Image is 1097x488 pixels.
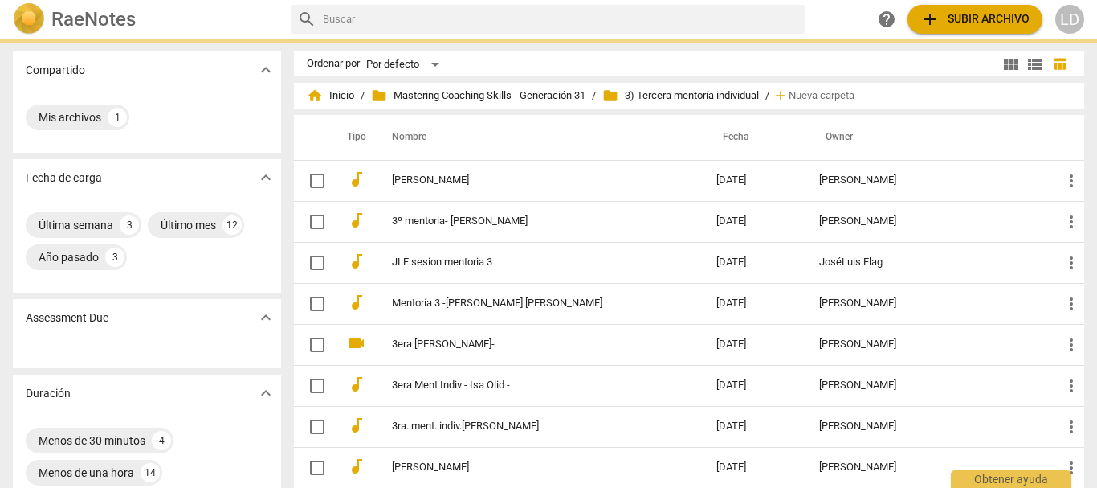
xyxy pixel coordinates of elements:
[141,463,160,482] div: 14
[773,88,789,104] span: add
[152,431,171,450] div: 4
[254,58,278,82] button: Mostrar más
[13,3,278,35] a: LogoRaeNotes
[347,211,366,230] span: audiotrack
[1062,171,1081,191] span: more_vert
[373,115,703,160] th: Nombre
[120,215,139,235] div: 3
[323,6,799,32] input: Buscar
[703,115,806,160] th: Fecha
[254,306,278,330] button: Mostrar más
[307,88,354,104] span: Inicio
[26,385,71,402] p: Duración
[39,433,145,449] div: Menos de 30 minutos
[1026,55,1045,74] span: view_list
[26,62,85,79] p: Compartido
[872,5,901,34] a: Obtener ayuda
[819,461,1036,474] div: [PERSON_NAME]
[789,90,854,102] span: Nueva carpeta
[105,248,124,267] div: 3
[1001,55,1021,74] span: view_module
[347,375,366,394] span: audiotrack
[1062,376,1081,396] span: more_vert
[254,166,278,190] button: Mostrar más
[819,174,1036,187] div: [PERSON_NAME]
[592,90,596,102] span: /
[161,217,216,233] div: Último mes
[999,52,1023,76] button: Cuadrícula
[1023,52,1047,76] button: Lista
[819,338,1036,351] div: [PERSON_NAME]
[819,379,1036,392] div: [PERSON_NAME]
[819,215,1036,228] div: [PERSON_NAME]
[371,88,387,104] span: folder
[703,242,806,283] td: [DATE]
[1062,253,1081,273] span: more_vert
[347,252,366,271] span: audiotrack
[108,108,127,127] div: 1
[13,3,45,35] img: Logo
[256,383,275,403] span: expand_more
[392,379,659,392] a: 3era Ment Indiv - Isa Olid -
[1052,56,1067,72] span: table_chart
[392,461,659,474] a: [PERSON_NAME]
[307,58,360,70] div: Ordenar por
[703,201,806,242] td: [DATE]
[819,420,1036,433] div: [PERSON_NAME]
[39,249,99,265] div: Año pasado
[51,8,136,31] h2: RaeNotes
[392,297,659,310] a: Mentoría 3 -[PERSON_NAME]:[PERSON_NAME]
[951,470,1071,488] div: Obtener ayuda
[256,168,275,187] span: expand_more
[222,215,242,235] div: 12
[602,88,759,104] span: 3) Tercera mentoría individual
[334,115,373,160] th: Tipo
[297,10,316,29] span: search
[1062,294,1081,314] span: more_vert
[1062,335,1081,355] span: more_vert
[366,51,445,77] div: Por defecto
[1062,458,1081,478] span: more_vert
[703,324,806,365] td: [DATE]
[256,308,275,327] span: expand_more
[877,10,896,29] span: help
[256,60,275,80] span: expand_more
[347,457,366,476] span: audiotrack
[392,215,659,228] a: 3º mentoria- [PERSON_NAME]
[765,90,769,102] span: /
[920,10,940,29] span: add
[819,256,1036,269] div: JoséLuis Flag
[806,115,1049,160] th: Owner
[39,109,101,125] div: Mis archivos
[602,88,618,104] span: folder
[26,170,102,187] p: Fecha de carga
[361,90,365,102] span: /
[39,465,134,481] div: Menos de una hora
[371,88,585,104] span: Mastering Coaching Skills - Generación 31
[1047,52,1071,76] button: Tabla
[347,293,366,312] span: audiotrack
[392,420,659,433] a: 3ra. ment. indiv.[PERSON_NAME]
[307,88,323,104] span: home
[1062,212,1081,232] span: more_vert
[1062,417,1081,437] span: more_vert
[907,5,1042,34] button: Subir
[703,447,806,488] td: [DATE]
[703,160,806,201] td: [DATE]
[39,217,113,233] div: Última semana
[26,310,108,326] p: Assessment Due
[392,256,659,269] a: JLF sesion mentoria 3
[920,10,1030,29] span: Subir archivo
[392,174,659,187] a: [PERSON_NAME]
[703,365,806,406] td: [DATE]
[1055,5,1084,34] button: LD
[347,334,366,353] span: videocam
[392,338,659,351] a: 3era [PERSON_NAME]-
[703,406,806,447] td: [DATE]
[819,297,1036,310] div: [PERSON_NAME]
[347,170,366,189] span: audiotrack
[254,381,278,405] button: Mostrar más
[347,416,366,435] span: audiotrack
[703,283,806,324] td: [DATE]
